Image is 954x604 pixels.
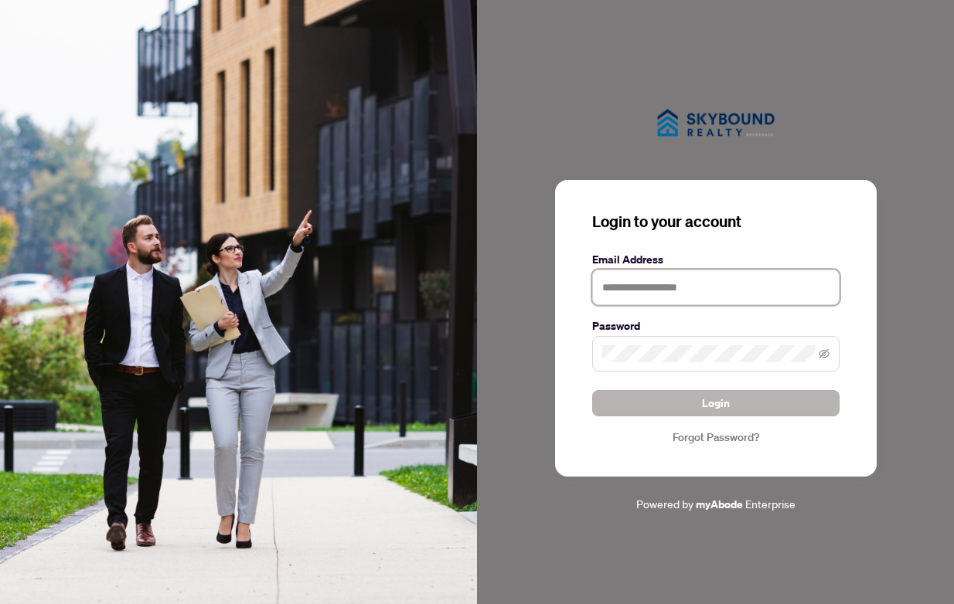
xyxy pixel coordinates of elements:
label: Email Address [592,251,840,268]
a: myAbode [696,496,743,513]
h3: Login to your account [592,211,840,232]
span: Login [702,391,730,416]
span: Enterprise [745,497,796,511]
button: Login [592,390,840,416]
label: Password [592,317,840,334]
span: Powered by [636,497,693,511]
a: Forgot Password? [592,429,840,446]
img: ma-logo [639,91,793,155]
span: eye-invisible [819,348,830,359]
